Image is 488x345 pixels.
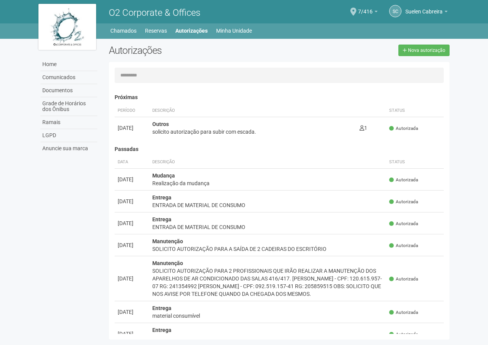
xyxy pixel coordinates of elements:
strong: Entrega [152,194,172,201]
th: Status [386,104,444,117]
span: Autorizada [389,276,418,282]
div: [DATE] [118,197,146,205]
div: [DATE] [118,176,146,183]
span: Autorizada [389,242,418,249]
strong: Manutenção [152,260,183,266]
th: Descrição [149,156,386,169]
a: Home [40,58,97,71]
div: ENTRADA DE MATERIAL DE CONSUMO [152,201,383,209]
a: Autorizações [175,25,208,36]
img: logo.jpg [38,4,96,50]
span: Autorizada [389,331,418,338]
div: solicito autorização para subir com escada. [152,128,353,136]
div: Realização da mudança [152,179,383,187]
strong: Entrega [152,216,172,222]
strong: Entrega [152,305,172,311]
div: material consumível [152,312,383,320]
div: [DATE] [118,241,146,249]
a: 7/416 [358,10,378,16]
span: O2 Corporate & Offices [109,7,200,18]
th: Status [386,156,444,169]
div: ENTRADA DE MATERIAL DE CONSUMO [152,223,383,231]
a: Comunicados [40,71,97,84]
a: Minha Unidade [216,25,252,36]
span: 1 [360,125,367,131]
span: Autorizada [389,177,418,183]
a: Anuncie sua marca [40,142,97,155]
div: SOLICITO AUTORIZAÇÃO PARA A SAÍDA DE 2 CADEIRAS DO ESCRITÓRIO [152,245,383,253]
strong: Manutenção [152,238,183,244]
strong: Mudança [152,172,175,179]
th: Data [115,156,149,169]
div: ENTRADA DE 2 EXTINTORES QUE TINHAM SAÍDO PARA MANUTENÇÃO [152,334,383,342]
th: Descrição [149,104,356,117]
strong: Entrega [152,327,172,333]
div: [DATE] [118,124,146,132]
div: [DATE] [118,330,146,338]
div: SOLICITO AUTORIZAÇÃO PARA 2 PROFISSIONAIS QUE IRÃO REALIZAR A MANUTENÇÃO DOS APARELHOS DE AR COND... [152,267,383,298]
a: LGPD [40,129,97,142]
div: [DATE] [118,275,146,282]
a: Ramais [40,116,97,129]
a: Nova autorização [398,45,450,56]
strong: Outros [152,121,169,127]
span: Suelen Cabreira [405,1,443,15]
span: Autorizada [389,309,418,316]
th: Período [115,104,149,117]
h4: Próximas [115,95,444,100]
span: Autorizada [389,125,418,132]
span: Autorizada [389,199,418,205]
span: 7/416 [358,1,373,15]
div: [DATE] [118,308,146,316]
div: [DATE] [118,219,146,227]
h2: Autorizações [109,45,273,56]
span: Nova autorização [408,48,445,53]
a: SC [389,5,401,17]
a: Grade de Horários dos Ônibus [40,97,97,116]
a: Suelen Cabreira [405,10,448,16]
h4: Passadas [115,146,444,152]
span: Autorizada [389,221,418,227]
a: Chamados [110,25,137,36]
a: Documentos [40,84,97,97]
a: Reservas [145,25,167,36]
